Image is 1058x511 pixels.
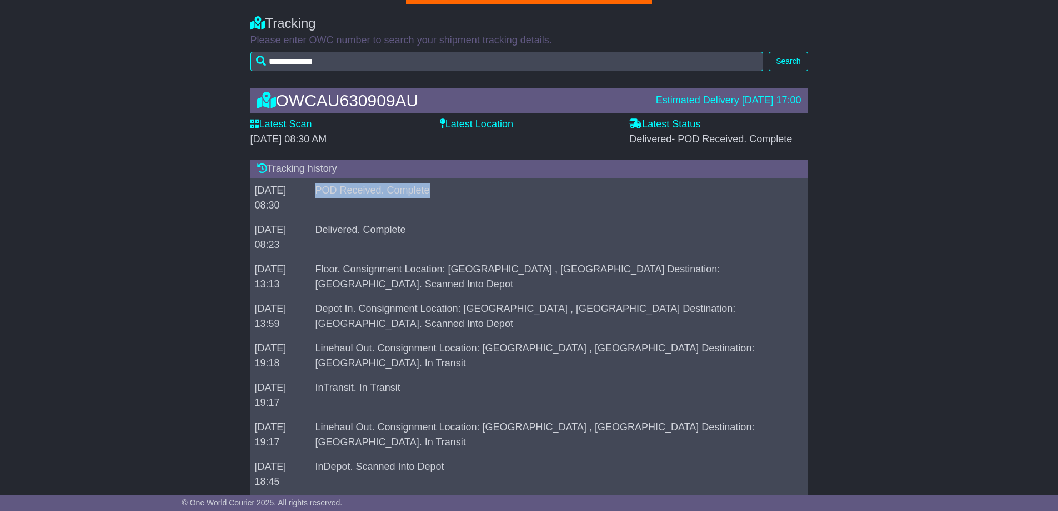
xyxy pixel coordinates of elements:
td: InTransit. In Transit [310,376,799,415]
td: POD Received. Complete [310,178,799,218]
td: [DATE] 13:13 [250,257,311,297]
p: Please enter OWC number to search your shipment tracking details. [250,34,808,47]
td: Depot In. Consignment Location: [GEOGRAPHIC_DATA] , [GEOGRAPHIC_DATA] Destination: [GEOGRAPHIC_DA... [310,297,799,336]
td: Floor. Consignment Location: [GEOGRAPHIC_DATA] , [GEOGRAPHIC_DATA] Destination: [GEOGRAPHIC_DATA]... [310,257,799,297]
td: [DATE] 19:18 [250,336,311,376]
label: Latest Location [440,118,513,131]
td: [DATE] 08:23 [250,218,311,257]
td: [DATE] 08:30 [250,178,311,218]
button: Search [769,52,808,71]
td: [DATE] 19:17 [250,376,311,415]
div: OWCAU630909AU [252,91,650,110]
span: [DATE] 08:30 AM [250,133,327,145]
td: Linehaul Out. Consignment Location: [GEOGRAPHIC_DATA] , [GEOGRAPHIC_DATA] Destination: [GEOGRAPHI... [310,336,799,376]
div: Tracking history [250,160,808,178]
div: Estimated Delivery [DATE] 17:00 [656,95,801,107]
td: [DATE] 18:45 [250,455,311,494]
td: [DATE] 19:17 [250,415,311,455]
span: Delivered [629,133,792,145]
div: Tracking [250,16,808,32]
label: Latest Status [629,118,700,131]
td: Delivered. Complete [310,218,799,257]
td: [DATE] 13:59 [250,297,311,336]
label: Latest Scan [250,118,312,131]
td: Linehaul Out. Consignment Location: [GEOGRAPHIC_DATA] , [GEOGRAPHIC_DATA] Destination: [GEOGRAPHI... [310,415,799,455]
span: © One World Courier 2025. All rights reserved. [182,498,343,507]
td: InDepot. Scanned Into Depot [310,455,799,494]
span: - POD Received. Complete [671,133,792,145]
